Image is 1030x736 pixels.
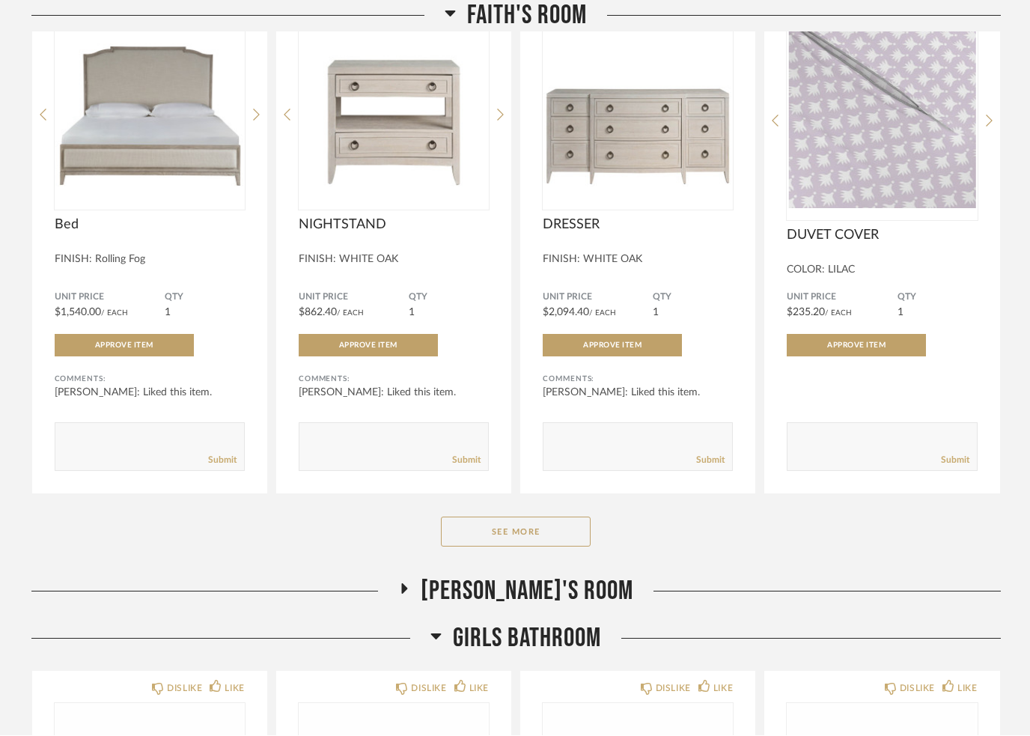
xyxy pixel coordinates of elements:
div: Comments: [299,372,489,387]
span: / Each [337,310,364,317]
img: undefined [787,22,977,209]
div: DISLIKE [900,681,935,696]
span: Unit Price [55,292,165,304]
span: NIGHTSTAND [299,217,489,234]
div: COLOR: LILAC [787,264,977,277]
button: Approve Item [55,335,194,357]
a: Submit [208,454,237,467]
a: Submit [696,454,725,467]
div: DISLIKE [656,681,691,696]
span: Unit Price [787,292,897,304]
span: 1 [898,308,903,318]
div: LIKE [225,681,244,696]
span: / Each [589,310,616,317]
span: Unit Price [543,292,653,304]
span: 1 [409,308,415,318]
div: [PERSON_NAME]: Liked this item. [299,386,489,401]
span: Approve Item [95,342,153,350]
div: Comments: [55,372,245,387]
div: FINISH: WHITE OAK [543,254,733,267]
div: DISLIKE [411,681,446,696]
span: GIRLS BATHROOM [453,623,601,655]
span: 1 [653,308,659,318]
button: Approve Item [787,335,926,357]
div: DISLIKE [167,681,202,696]
div: LIKE [713,681,733,696]
span: Bed [55,217,245,234]
div: [PERSON_NAME]: Liked this item. [543,386,733,401]
a: Submit [452,454,481,467]
span: Unit Price [299,292,409,304]
img: undefined [543,22,733,209]
span: QTY [409,292,489,304]
span: DUVET COVER [787,228,977,244]
div: FINISH: Rolling Fog [55,254,245,267]
a: Submit [941,454,969,467]
span: Approve Item [339,342,397,350]
div: LIKE [469,681,489,696]
div: LIKE [957,681,977,696]
button: See More [441,517,591,547]
span: QTY [898,292,978,304]
span: 1 [165,308,171,318]
span: $2,094.40 [543,308,589,318]
span: DRESSER [543,217,733,234]
span: / Each [825,310,852,317]
span: $862.40 [299,308,337,318]
div: Comments: [543,372,733,387]
img: undefined [299,22,489,209]
span: [PERSON_NAME]'s Room [421,576,633,608]
span: QTY [165,292,245,304]
span: $1,540.00 [55,308,101,318]
span: Approve Item [827,342,886,350]
span: / Each [101,310,128,317]
div: FINISH: WHITE OAK [299,254,489,267]
img: undefined [55,22,245,209]
span: QTY [653,292,733,304]
button: Approve Item [299,335,438,357]
div: [PERSON_NAME]: Liked this item. [55,386,245,401]
span: Approve Item [583,342,642,350]
div: 0 [787,22,977,209]
span: $235.20 [787,308,825,318]
button: Approve Item [543,335,682,357]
